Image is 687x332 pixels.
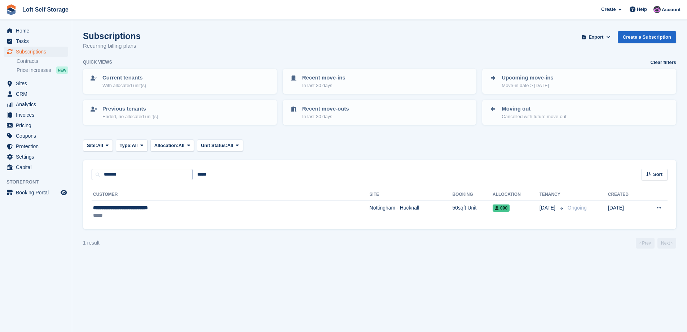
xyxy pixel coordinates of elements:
span: Site: [87,142,97,149]
span: Allocation: [154,142,179,149]
span: [DATE] [540,204,557,212]
a: Upcoming move-ins Move-in date > [DATE] [483,69,675,93]
button: Unit Status: All [197,139,243,151]
span: Export [589,34,603,41]
span: Pricing [16,120,59,130]
a: Previous [636,238,655,249]
button: Allocation: All [150,139,194,151]
a: Clear filters [650,59,676,66]
h1: Subscriptions [83,31,141,41]
a: Preview store [60,188,68,197]
button: Type: All [116,139,147,151]
td: Nottingham - Hucknall [370,201,453,223]
a: menu [4,131,68,141]
button: Site: All [83,139,113,151]
a: menu [4,26,68,36]
p: Recent move-ins [302,74,345,82]
span: Settings [16,152,59,162]
p: Cancelled with future move-out [502,113,566,120]
a: menu [4,89,68,99]
span: Tasks [16,36,59,46]
td: 50sqft Unit [452,201,493,223]
h6: Quick views [83,59,112,65]
p: Move-in date > [DATE] [502,82,553,89]
a: menu [4,162,68,172]
p: Moving out [502,105,566,113]
span: All [179,142,185,149]
p: Recurring billing plans [83,42,141,50]
a: Contracts [17,58,68,65]
a: menu [4,141,68,151]
span: All [227,142,233,149]
span: Protection [16,141,59,151]
span: Ongoing [568,205,587,211]
th: Tenancy [540,189,565,201]
span: All [132,142,138,149]
img: Amy Wright [653,6,661,13]
span: Storefront [6,178,72,186]
p: In last 30 days [302,82,345,89]
a: menu [4,99,68,109]
th: Site [370,189,453,201]
span: Analytics [16,99,59,109]
th: Allocation [493,189,540,201]
span: Sort [653,171,662,178]
span: All [97,142,103,149]
a: menu [4,36,68,46]
p: Previous tenants [102,105,158,113]
p: With allocated unit(s) [102,82,146,89]
span: Price increases [17,67,51,74]
span: Type: [120,142,132,149]
span: Invoices [16,110,59,120]
span: CRM [16,89,59,99]
div: NEW [56,66,68,74]
td: [DATE] [608,201,642,223]
span: Coupons [16,131,59,141]
span: Capital [16,162,59,172]
nav: Page [634,238,678,249]
th: Created [608,189,642,201]
span: Home [16,26,59,36]
th: Booking [452,189,493,201]
a: Current tenants With allocated unit(s) [84,69,276,93]
span: Create [601,6,616,13]
a: Price increases NEW [17,66,68,74]
div: 1 result [83,239,100,247]
span: Unit Status: [201,142,227,149]
a: menu [4,120,68,130]
p: Recent move-outs [302,105,349,113]
span: Sites [16,78,59,89]
img: stora-icon-8386f47178a22dfd0bd8f6a31ec36ba5ce8667c1dd55bd0f319d3a0aa187defe.svg [6,4,17,15]
a: Previous tenants Ended, no allocated unit(s) [84,100,276,124]
a: menu [4,110,68,120]
span: Account [662,6,681,13]
a: Recent move-outs In last 30 days [283,100,476,124]
a: menu [4,187,68,198]
span: Subscriptions [16,47,59,57]
p: Current tenants [102,74,146,82]
a: menu [4,152,68,162]
th: Customer [92,189,370,201]
a: Moving out Cancelled with future move-out [483,100,675,124]
a: menu [4,47,68,57]
p: Upcoming move-ins [502,74,553,82]
a: Create a Subscription [618,31,676,43]
p: In last 30 days [302,113,349,120]
button: Export [580,31,612,43]
a: Next [657,238,676,249]
span: 090 [493,204,510,212]
span: Help [637,6,647,13]
a: menu [4,78,68,89]
p: Ended, no allocated unit(s) [102,113,158,120]
a: Loft Self Storage [19,4,71,16]
span: Booking Portal [16,187,59,198]
a: Recent move-ins In last 30 days [283,69,476,93]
